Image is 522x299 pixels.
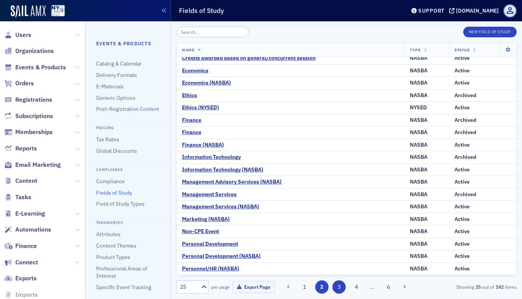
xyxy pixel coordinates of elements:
[409,283,517,290] div: Showing out of items
[96,265,147,279] a: Professional Areas of Interest
[454,129,476,136] div: Archived
[96,60,142,67] a: Catalog & Calendar
[96,242,136,249] a: Content Themes
[96,200,145,207] a: Field of Study Types
[182,179,282,185] a: Management Advisory Services (NASBA)
[182,228,219,235] a: Non-CPE Event
[182,47,194,53] span: Name
[315,280,329,294] button: 2
[410,67,427,74] div: NASBA
[91,165,165,173] h4: Compliance
[15,225,51,234] span: Automations
[454,241,470,248] div: Active
[179,6,224,15] h1: Fields of Study
[454,67,470,74] div: Active
[410,228,427,235] div: NASBA
[4,291,38,299] a: Imports
[15,274,37,283] span: Exports
[454,117,476,124] div: Archived
[298,280,311,294] button: 1
[410,47,420,53] span: Type
[410,203,427,210] div: NASBA
[182,129,201,136] div: Finance
[454,92,476,99] div: Archived
[418,7,445,14] div: Support
[474,283,482,290] strong: 25
[176,27,249,37] input: Search…
[456,7,499,14] div: [DOMAIN_NAME]
[182,154,241,161] a: Information Technology
[96,136,119,143] a: Tax Rates
[91,219,165,226] h4: Taxonomies
[410,92,427,99] div: NASBA
[96,231,121,238] a: Attributes
[454,47,469,53] span: Status
[410,80,427,86] div: NASBA
[410,154,427,161] div: NASBA
[182,55,316,62] div: Credits awarded based on general/concurrent session
[182,67,208,74] div: Economics
[4,258,38,267] a: Connect
[410,166,427,173] div: NASBA
[4,128,53,136] a: Memberships
[4,63,66,72] a: Events & Products
[15,96,52,104] span: Registrations
[454,253,470,260] div: Active
[211,283,230,290] label: per page
[454,265,470,272] div: Active
[96,83,124,90] a: E-Materials
[182,241,238,248] a: Personal Development
[96,72,137,78] a: Delivery Formats
[182,265,239,272] a: Personnel/HR (NASBA)
[454,191,476,198] div: Archived
[182,80,231,86] div: Economics (NASBA)
[96,40,160,47] h4: Events & Products
[180,283,197,291] div: 25
[15,177,37,185] span: Content
[15,47,54,55] span: Organizations
[51,5,65,17] img: SailAMX
[454,203,470,210] div: Active
[4,31,31,39] a: Users
[503,4,517,18] span: Profile
[410,55,427,62] div: NASBA
[454,228,470,235] div: Active
[182,216,230,223] a: Marketing (NASBA)
[15,128,53,136] span: Memberships
[4,193,31,201] a: Tasks
[182,191,237,198] a: Management Services
[4,177,37,185] a: Content
[332,280,346,294] button: 3
[4,209,45,218] a: E-Learning
[182,104,219,111] div: Ethics (NYSED)
[454,55,470,62] div: Active
[410,117,427,124] div: NASBA
[454,154,476,161] div: Archived
[182,117,201,124] a: Finance
[350,280,363,294] button: 4
[182,142,224,149] a: Finance (NASBA)
[15,144,37,153] span: Reports
[96,94,135,101] a: Generic Options
[449,8,501,13] button: [DOMAIN_NAME]
[410,179,427,185] div: NASBA
[410,104,427,111] div: NYSED
[4,112,53,120] a: Subscriptions
[494,283,505,290] strong: 142
[11,5,46,18] a: SailAMX
[382,280,395,294] button: 6
[454,104,470,111] div: Active
[96,178,125,185] a: Compliance
[4,144,37,153] a: Reports
[410,142,427,149] div: NASBA
[15,258,38,267] span: Connect
[15,242,37,250] span: Finance
[15,291,38,299] span: Imports
[4,79,34,88] a: Orders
